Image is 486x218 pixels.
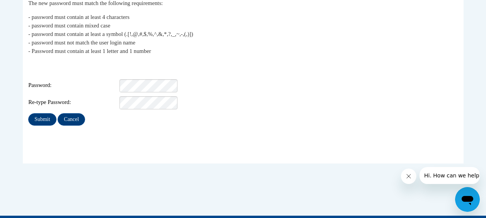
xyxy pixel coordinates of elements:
input: Cancel [58,113,85,126]
span: Password: [28,81,118,90]
span: Hi. How can we help? [5,5,63,12]
iframe: Message from company [419,167,480,184]
span: Re-type Password: [28,98,118,107]
span: - password must contain at least 4 characters - password must contain mixed case - password must ... [28,14,193,54]
iframe: Close message [401,169,416,184]
iframe: Button to launch messaging window [455,187,480,212]
input: Submit [28,113,56,126]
